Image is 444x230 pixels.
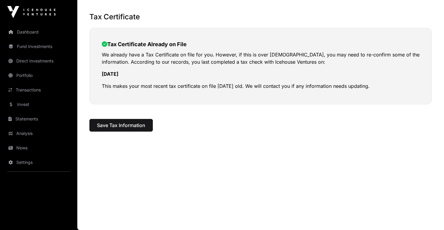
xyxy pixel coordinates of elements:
a: Invest [5,98,72,111]
a: Transactions [5,83,72,97]
a: Statements [5,112,72,126]
a: Analysis [5,127,72,140]
a: News [5,141,72,155]
a: Dashboard [5,25,72,39]
span: Save Tax Information [97,122,145,129]
p: This makes your most recent tax certificate on file [DATE] old. We will contact you if any inform... [102,82,420,90]
img: Icehouse Ventures Logo [7,6,56,18]
button: Save Tax Information [89,119,153,132]
a: Portfolio [5,69,72,82]
h2: Tax Certificate [89,12,432,22]
p: We already have a Tax Certificate on file for you. However, if this is over [DEMOGRAPHIC_DATA], y... [102,51,420,65]
a: Direct Investments [5,54,72,68]
p: [DATE] [102,70,420,78]
h2: Tax Certificate Already on File [102,40,420,49]
iframe: Chat Widget [414,201,444,230]
a: Settings [5,156,72,169]
a: Fund Investments [5,40,72,53]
